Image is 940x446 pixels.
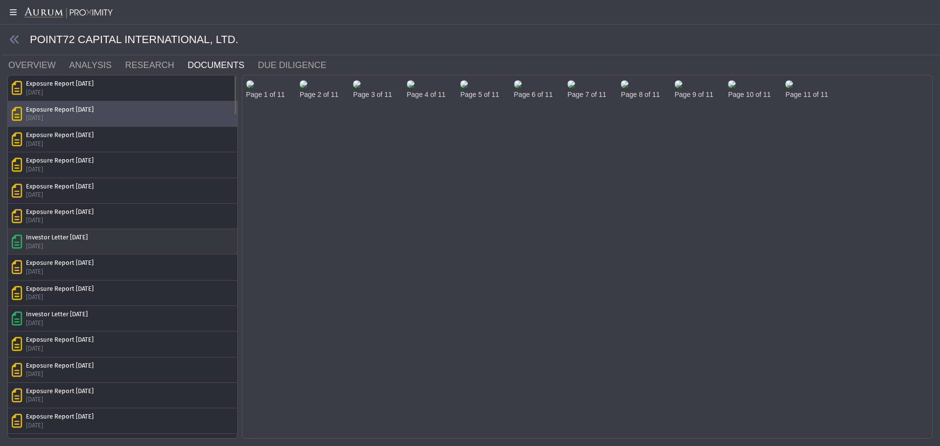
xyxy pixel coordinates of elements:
h4: Page 10 of 11 [728,91,771,99]
a: ANALYSIS [68,55,124,75]
div: Exposure Report [DATE] [26,387,94,396]
div: Exposure Report [DATE] [26,79,94,88]
div: [DATE] [26,140,94,148]
div: Exposure Report [DATE] [26,284,94,293]
h4: Page 5 of 11 [460,91,499,99]
h4: Page 3 of 11 [353,91,392,99]
div: [DATE] [26,165,94,174]
h4: Page 2 of 11 [300,91,338,99]
div: [DATE] [26,319,88,328]
div: [DATE] [26,293,94,302]
a: OVERVIEW [7,55,68,75]
div: [DATE] [26,267,94,276]
img: 1776a6cd-6bce-40f8-b630-5d20e153d335 [246,80,254,88]
h4: Page 9 of 11 [675,91,713,99]
img: fee1011c-7935-460e-ba4f-2d5910e21498 [785,80,793,88]
div: [DATE] [26,88,94,97]
div: POINT72 CAPITAL INTERNATIONAL, LTD. [2,24,940,55]
div: Exposure Report [DATE] [26,361,94,370]
img: 8f2908e0-d9a1-4c50-b13b-d0da64da896d [675,80,682,88]
img: 93ce2dee-b274-415d-a0f9-58502cb9181a [621,80,629,88]
div: Exposure Report [DATE] [26,208,94,216]
img: 20367842-ec86-4415-aeb1-0c8779d7ee92 [460,80,468,88]
h4: Page 7 of 11 [567,91,606,99]
h4: Page 8 of 11 [621,91,659,99]
div: Investor Letter [DATE] [26,233,88,242]
a: DOCUMENTS [187,55,257,75]
img: 73ef0199-3da0-4409-917a-3159e3fb40fb [300,80,307,88]
div: Exposure Report [DATE] [26,156,94,165]
h4: Page 6 of 11 [514,91,553,99]
h4: Page 11 of 11 [785,91,828,99]
div: [DATE] [26,242,88,251]
div: [DATE] [26,370,94,378]
div: Exposure Report [DATE] [26,105,94,114]
img: Aurum-Proximity%20white.svg [24,7,113,19]
div: [DATE] [26,190,94,199]
div: [DATE] [26,344,94,353]
div: Exposure Report [DATE] [26,131,94,140]
div: [DATE] [26,114,94,122]
img: df17c625-8214-4d07-a1b4-cc112b4b4230 [407,80,415,88]
div: Exposure Report [DATE] [26,335,94,344]
div: Exposure Report [DATE] [26,258,94,267]
img: 001f718c-9ad4-438a-a600-c031f3a802f3 [514,80,522,88]
h4: Page 1 of 11 [246,91,285,99]
div: [DATE] [26,216,94,225]
img: c612cbb2-b4a0-4ebe-8aec-4a7cb23602f3 [567,80,575,88]
div: Exposure Report [DATE] [26,182,94,191]
a: DUE DILIGENCE [257,55,339,75]
a: RESEARCH [124,55,187,75]
div: Investor Letter [DATE] [26,310,88,319]
h4: Page 4 of 11 [407,91,446,99]
div: [DATE] [26,421,94,430]
div: [DATE] [26,395,94,404]
div: Exposure Report [DATE] [26,412,94,421]
img: 38130a4d-1603-43a0-8060-9d03ad100e49 [353,80,361,88]
img: 7cda4c94-bfb5-4c22-8b0f-5792c725fb76 [728,80,736,88]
